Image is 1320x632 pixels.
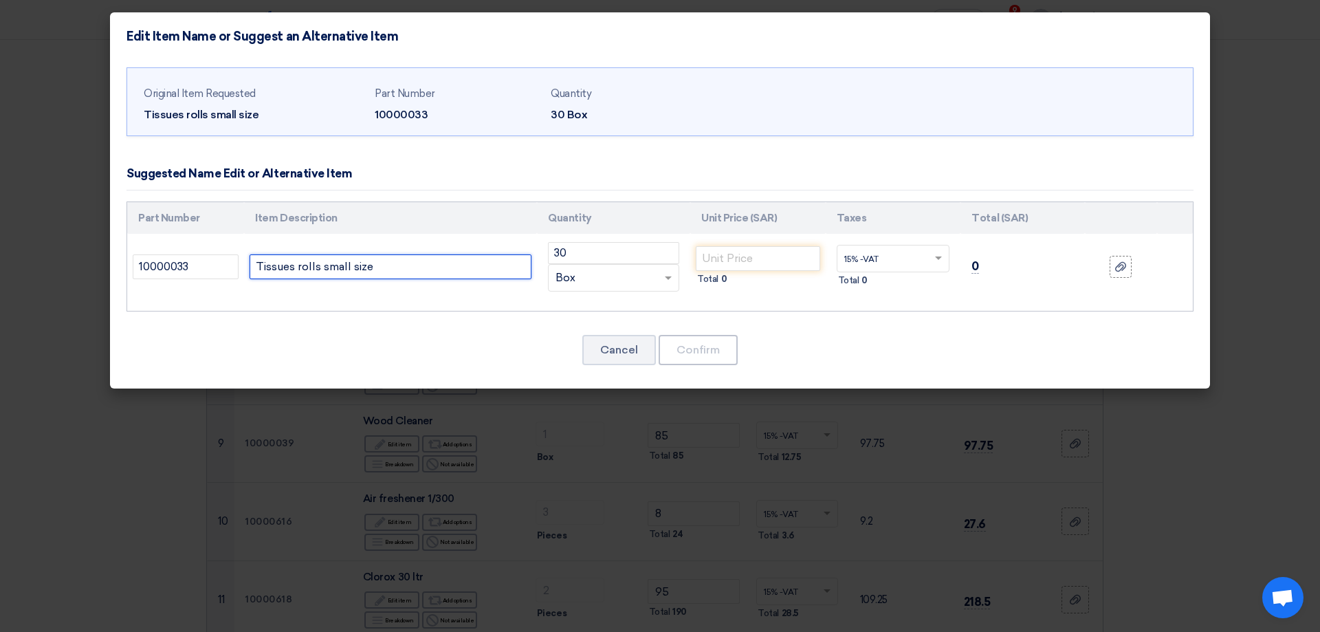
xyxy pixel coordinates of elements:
div: Open chat [1262,577,1303,618]
span: 0 [721,272,727,286]
span: 0 [861,274,868,287]
span: Total [697,272,718,286]
div: 10000033 [375,107,540,123]
div: Quantity [551,86,716,102]
button: Cancel [582,335,656,365]
input: Add Item Description [250,254,531,279]
div: 30 Box [551,107,716,123]
div: Tissues rolls small size [144,107,364,123]
div: Original Item Requested [144,86,364,102]
div: Suggested Name Edit or Alternative Item [126,165,352,183]
th: Total (SAR) [960,202,1084,235]
span: 0 [971,259,979,274]
th: Unit Price (SAR) [690,202,826,235]
th: Quantity [537,202,690,235]
ng-select: VAT [837,245,950,272]
th: Taxes [826,202,961,235]
button: Confirm [659,335,738,365]
th: Item Description [244,202,537,235]
input: Unit Price [696,246,820,271]
input: Part Number [133,254,239,279]
span: Total [838,274,859,287]
div: Part Number [375,86,540,102]
span: Box [555,270,575,286]
h4: Edit Item Name or Suggest an Alternative Item [126,29,398,44]
input: RFQ_STEP1.ITEMS.2.AMOUNT_TITLE [548,242,679,264]
th: Part Number [127,202,244,235]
